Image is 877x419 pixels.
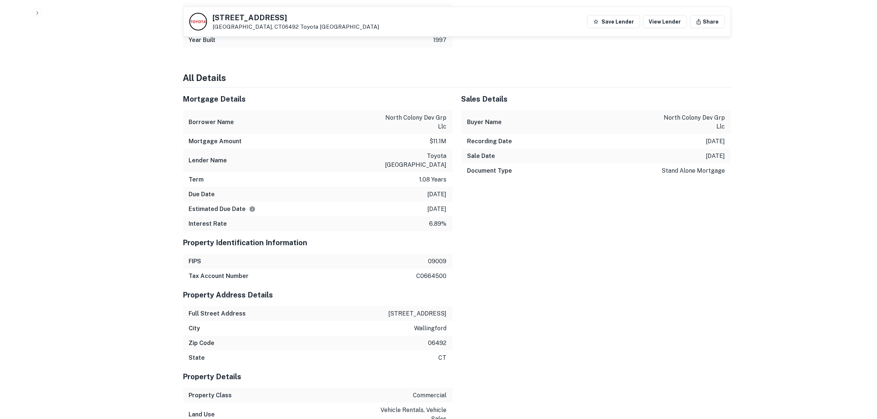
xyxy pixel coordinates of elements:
[417,272,447,281] p: c0664500
[189,272,249,281] h6: Tax Account Number
[429,219,447,228] p: 6.89%
[189,36,216,45] h6: Year Built
[428,190,447,199] p: [DATE]
[183,71,731,84] h4: All Details
[389,309,447,318] p: [STREET_ADDRESS]
[301,24,379,30] a: Toyota [GEOGRAPHIC_DATA]
[249,206,256,212] svg: Estimate is based on a standard schedule for this type of loan.
[413,391,447,400] p: commercial
[189,309,246,318] h6: Full Street Address
[189,156,227,165] h6: Lender Name
[189,137,242,146] h6: Mortgage Amount
[587,15,640,28] button: Save Lender
[189,410,215,419] h6: Land Use
[189,175,204,184] h6: Term
[430,137,447,146] p: $11.1m
[690,15,725,28] button: Share
[428,339,447,348] p: 06492
[428,205,447,214] p: [DATE]
[662,166,725,175] p: stand alone mortgage
[183,94,453,105] h5: Mortgage Details
[467,118,502,127] h6: Buyer Name
[840,360,877,395] iframe: Chat Widget
[467,152,495,161] h6: Sale Date
[706,137,725,146] p: [DATE]
[414,324,447,333] p: wallingford
[189,118,234,127] h6: Borrower Name
[467,166,512,175] h6: Document Type
[434,36,447,45] p: 1997
[189,257,201,266] h6: FIPS
[659,113,725,131] p: north colony dev grp llc
[380,113,447,131] p: north colony dev grp llc
[706,152,725,161] p: [DATE]
[189,190,215,199] h6: Due Date
[183,371,453,382] h5: Property Details
[213,14,379,21] h5: [STREET_ADDRESS]
[380,152,447,169] p: toyota [GEOGRAPHIC_DATA]
[213,24,379,30] p: [GEOGRAPHIC_DATA], CT06492
[189,205,256,214] h6: Estimated Due Date
[467,137,512,146] h6: Recording Date
[189,391,232,400] h6: Property Class
[439,353,447,362] p: ct
[462,94,731,105] h5: Sales Details
[189,353,205,362] h6: State
[420,175,447,184] p: 1.08 years
[189,324,200,333] h6: City
[189,339,215,348] h6: Zip Code
[428,257,447,266] p: 09009
[643,15,687,28] a: View Lender
[183,237,453,248] h5: Property Identification Information
[183,289,453,300] h5: Property Address Details
[189,219,227,228] h6: Interest Rate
